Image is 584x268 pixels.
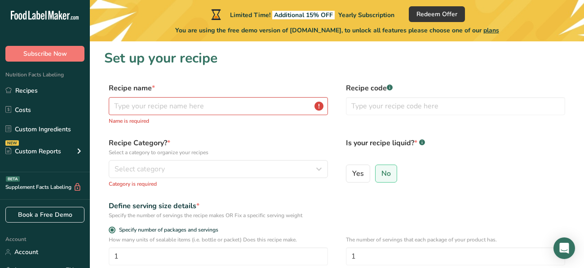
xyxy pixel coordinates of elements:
[6,176,20,182] div: BETA
[109,160,328,178] button: Select category
[175,26,499,35] span: You are using the free demo version of [DOMAIN_NAME], to unlock all features please choose one of...
[352,169,364,178] span: Yes
[109,97,328,115] input: Type your recipe name here
[115,164,165,174] span: Select category
[109,180,328,188] p: Category is required
[346,83,565,94] label: Recipe code
[346,97,565,115] input: Type your recipe code here
[346,138,565,161] label: Is your recipe liquid?
[346,236,565,244] p: The number of servings that each package of your product has.
[5,46,84,62] button: Subscribe Now
[109,211,328,219] div: Specify the number of servings the recipe makes OR Fix a specific serving weight
[338,11,394,19] span: Yearly Subscription
[409,6,465,22] button: Redeem Offer
[5,147,61,156] div: Custom Reports
[272,11,335,19] span: Additional 15% OFF
[104,48,570,68] h1: Set up your recipe
[109,148,328,156] p: Select a category to organize your recipes
[109,236,328,244] p: How many units of sealable items (i.e. bottle or packet) Does this recipe make.
[109,201,328,211] div: Define serving size details
[5,207,84,223] a: Book a Free Demo
[5,140,19,146] div: NEW
[209,9,394,20] div: Limited Time!
[553,237,575,259] div: Open Intercom Messenger
[109,117,328,125] p: Name is required
[109,83,328,94] label: Recipe name
[416,9,457,19] span: Redeem Offer
[115,227,218,233] span: Specify number of packages and servings
[109,138,328,156] label: Recipe Category?
[381,169,391,178] span: No
[23,49,67,58] span: Subscribe Now
[483,26,499,35] span: plans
